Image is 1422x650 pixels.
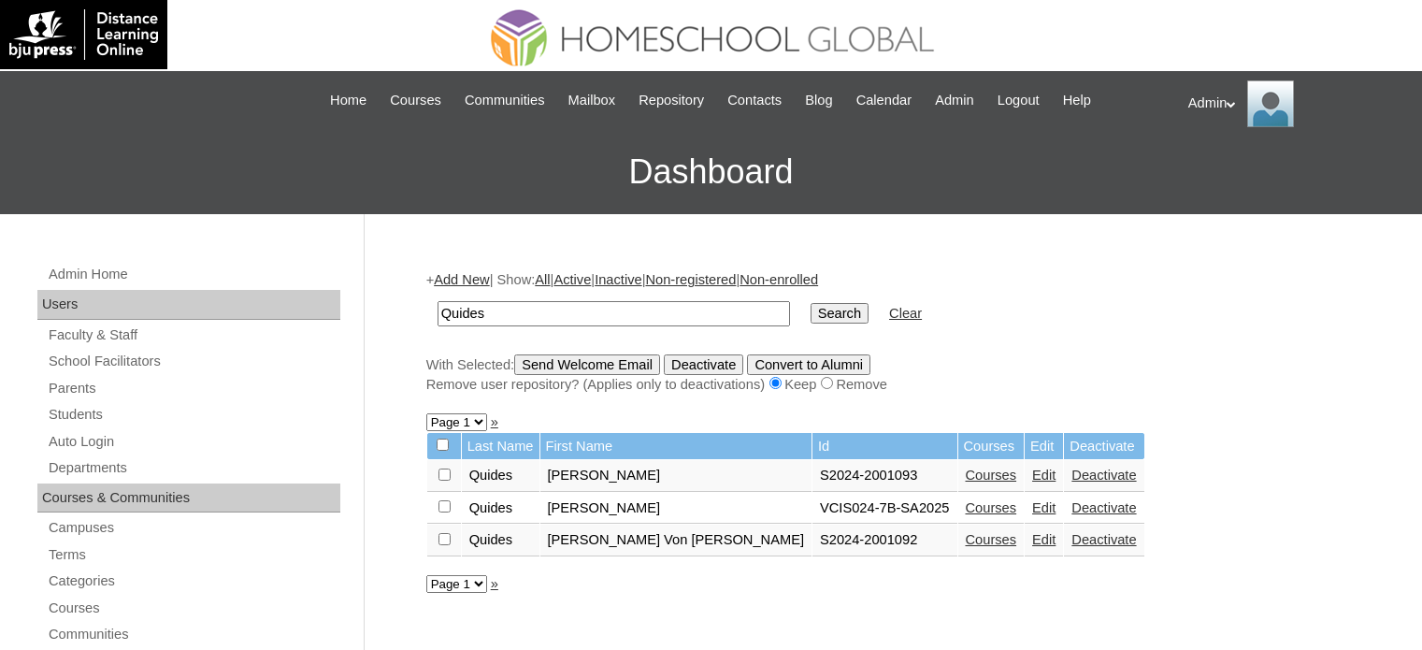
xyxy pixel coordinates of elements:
a: Deactivate [1071,468,1136,483]
td: S2024-2001092 [812,525,957,556]
a: Help [1054,90,1100,111]
span: Admin [935,90,974,111]
td: Quides [462,460,539,492]
a: Courses [966,532,1017,547]
a: » [491,576,498,591]
a: Courses [47,597,340,620]
a: Calendar [847,90,921,111]
td: Quides [462,525,539,556]
a: Admin [926,90,984,111]
div: + | Show: | | | | [426,270,1352,394]
span: Courses [390,90,441,111]
div: Courses & Communities [37,484,340,513]
input: Convert to Alumni [747,354,870,375]
a: Mailbox [559,90,625,111]
a: Students [47,403,340,426]
img: logo-white.png [9,9,158,60]
a: Communities [455,90,554,111]
td: First Name [540,433,812,460]
a: Clear [889,306,922,321]
a: Edit [1032,532,1056,547]
td: VCIS024-7B-SA2025 [812,493,957,525]
a: » [491,414,498,429]
a: Campuses [47,516,340,540]
a: Add New [434,272,489,287]
span: Home [330,90,366,111]
td: Deactivate [1064,433,1143,460]
a: Categories [47,570,340,593]
td: Edit [1025,433,1063,460]
input: Send Welcome Email [514,354,660,375]
span: Logout [998,90,1040,111]
a: Faculty & Staff [47,324,340,347]
a: Inactive [595,272,642,287]
td: [PERSON_NAME] [540,460,812,492]
div: Admin [1188,80,1403,127]
td: S2024-2001093 [812,460,957,492]
td: [PERSON_NAME] [540,493,812,525]
a: School Facilitators [47,350,340,373]
a: Contacts [718,90,791,111]
span: Repository [639,90,704,111]
a: Courses [966,468,1017,483]
h3: Dashboard [9,130,1413,214]
a: Deactivate [1071,500,1136,515]
span: Blog [805,90,832,111]
div: Users [37,290,340,320]
span: Contacts [727,90,782,111]
a: Edit [1032,500,1056,515]
a: All [535,272,550,287]
a: Repository [629,90,713,111]
a: Departments [47,456,340,480]
img: Admin Homeschool Global [1247,80,1294,127]
td: Courses [958,433,1025,460]
a: Parents [47,377,340,400]
a: Logout [988,90,1049,111]
span: Help [1063,90,1091,111]
a: Non-registered [645,272,736,287]
td: Id [812,433,957,460]
input: Deactivate [664,354,743,375]
div: With Selected: [426,354,1352,395]
a: Communities [47,623,340,646]
span: Communities [465,90,545,111]
span: Calendar [856,90,912,111]
a: Non-enrolled [740,272,818,287]
input: Search [811,303,869,324]
a: Active [553,272,591,287]
div: Remove user repository? (Applies only to deactivations) Keep Remove [426,375,1352,395]
a: Edit [1032,468,1056,483]
td: Last Name [462,433,539,460]
input: Search [438,301,790,326]
a: Blog [796,90,841,111]
a: Deactivate [1071,532,1136,547]
a: Terms [47,543,340,567]
span: Mailbox [568,90,616,111]
td: Quides [462,493,539,525]
a: Admin Home [47,263,340,286]
a: Courses [381,90,451,111]
a: Home [321,90,376,111]
a: Courses [966,500,1017,515]
td: [PERSON_NAME] Von [PERSON_NAME] [540,525,812,556]
a: Auto Login [47,430,340,454]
